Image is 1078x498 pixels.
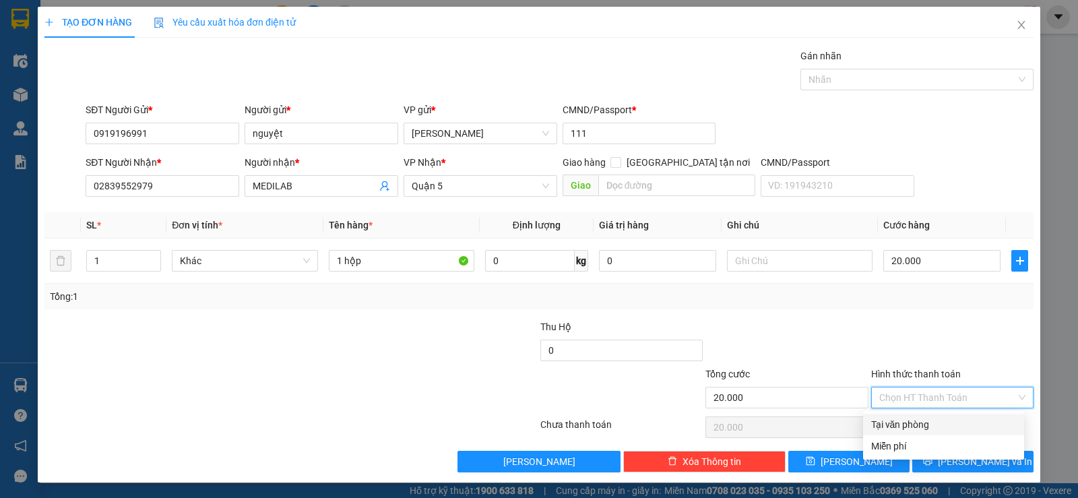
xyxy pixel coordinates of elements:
[788,451,910,472] button: save[PERSON_NAME]
[44,18,54,27] span: plus
[404,157,441,168] span: VP Nhận
[912,451,1034,472] button: printer[PERSON_NAME] và In
[540,321,571,332] span: Thu Hộ
[883,220,930,230] span: Cước hàng
[503,454,575,469] span: [PERSON_NAME]
[821,454,893,469] span: [PERSON_NAME]
[1003,7,1040,44] button: Close
[1012,255,1027,266] span: plus
[513,220,561,230] span: Định lượng
[180,251,309,271] span: Khác
[1016,20,1027,30] span: close
[154,18,164,28] img: icon
[598,175,756,196] input: Dọc đường
[404,102,557,117] div: VP gửi
[563,102,716,117] div: CMND/Passport
[599,250,716,272] input: 0
[245,102,398,117] div: Người gửi
[923,456,932,467] span: printer
[86,155,239,170] div: SĐT Người Nhận
[871,369,961,379] label: Hình thức thanh toán
[329,220,373,230] span: Tên hàng
[50,289,417,304] div: Tổng: 1
[113,51,185,62] b: [DOMAIN_NAME]
[457,451,620,472] button: [PERSON_NAME]
[621,155,755,170] span: [GEOGRAPHIC_DATA] tận nơi
[705,369,750,379] span: Tổng cước
[806,456,815,467] span: save
[761,155,914,170] div: CMND/Passport
[668,456,677,467] span: delete
[154,17,296,28] span: Yêu cầu xuất hóa đơn điện tử
[245,155,398,170] div: Người nhận
[727,250,873,272] input: Ghi Chú
[86,220,97,230] span: SL
[113,64,185,81] li: (c) 2017
[575,250,588,272] span: kg
[722,212,878,239] th: Ghi chú
[623,451,786,472] button: deleteXóa Thông tin
[17,87,49,150] b: Trà Lan Viên
[1011,250,1028,272] button: plus
[599,220,649,230] span: Giá trị hàng
[329,250,474,272] input: VD: Bàn, Ghế
[86,102,239,117] div: SĐT Người Gửi
[379,181,390,191] span: user-add
[563,157,606,168] span: Giao hàng
[146,17,179,49] img: logo.jpg
[938,454,1032,469] span: [PERSON_NAME] và In
[412,123,549,144] span: Phan Rang
[871,439,1016,454] div: Miễn phí
[83,20,133,153] b: Trà Lan Viên - Gửi khách hàng
[683,454,741,469] span: Xóa Thông tin
[871,417,1016,432] div: Tại văn phòng
[172,220,222,230] span: Đơn vị tính
[412,176,549,196] span: Quận 5
[800,51,842,61] label: Gán nhãn
[563,175,598,196] span: Giao
[539,417,704,441] div: Chưa thanh toán
[50,250,71,272] button: delete
[44,17,132,28] span: TẠO ĐƠN HÀNG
